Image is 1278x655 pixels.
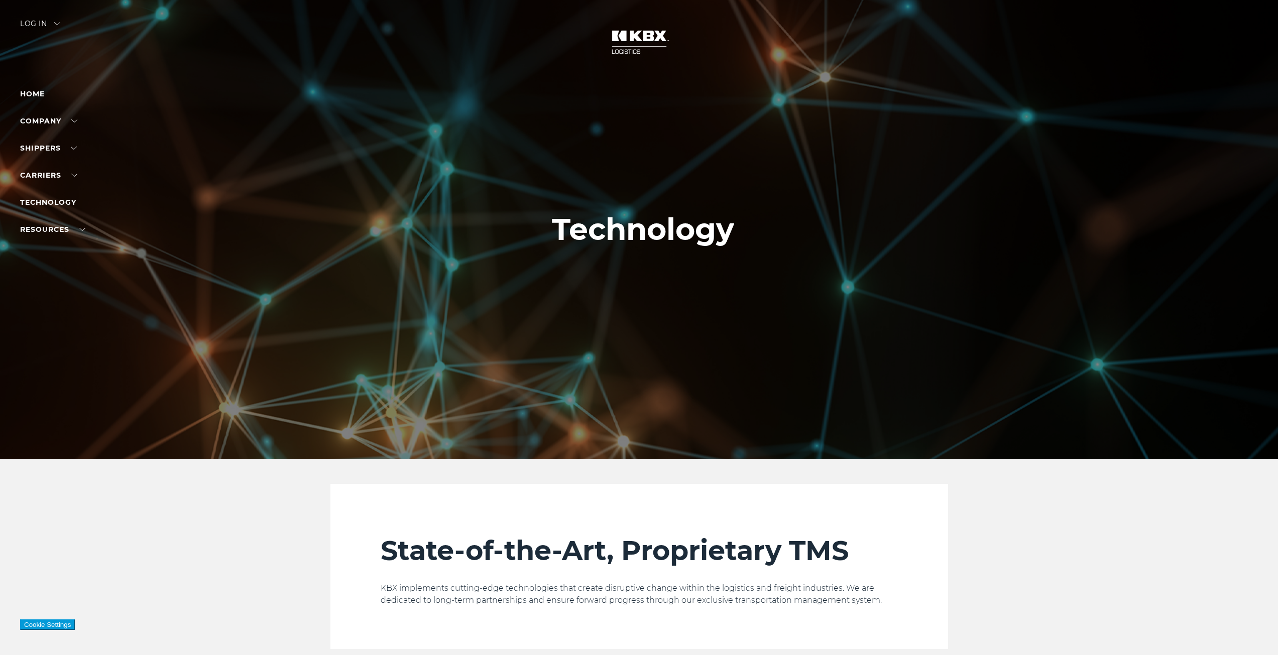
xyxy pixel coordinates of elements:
a: Company [20,116,77,125]
h1: Technology [552,212,734,246]
a: SHIPPERS [20,144,77,153]
img: arrow [54,22,60,25]
a: Home [20,89,45,98]
img: kbx logo [602,20,677,64]
a: RESOURCES [20,225,85,234]
p: KBX implements cutting-edge technologies that create disruptive change within the logistics and f... [381,582,898,606]
h2: State-of-the-Art, Proprietary TMS [381,534,898,567]
a: Technology [20,198,76,207]
div: Log in [20,20,60,35]
a: Carriers [20,171,77,180]
button: Cookie Settings [20,619,75,630]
